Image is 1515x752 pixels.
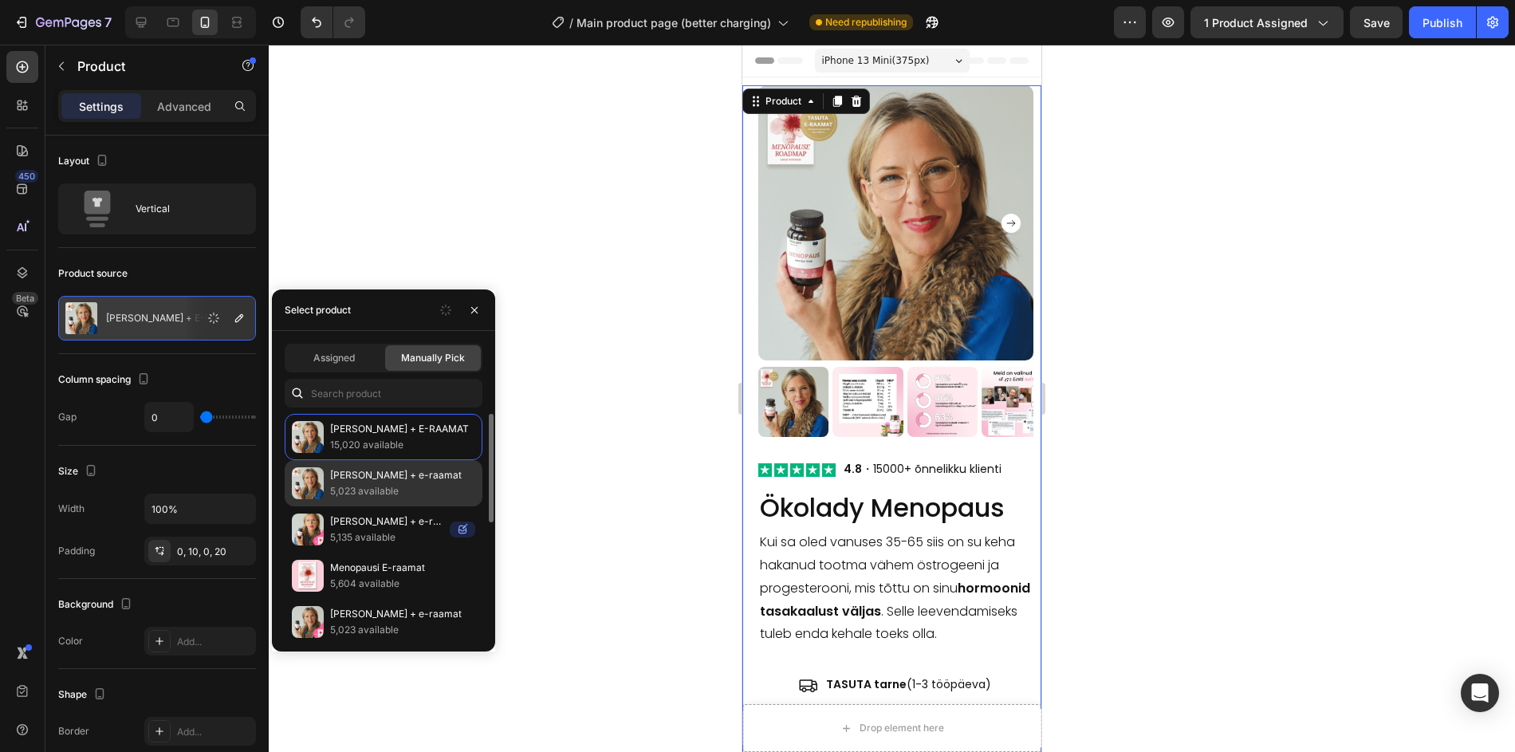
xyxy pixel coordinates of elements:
p: [PERSON_NAME] + e-raamat [330,606,475,622]
div: Shape [58,684,109,706]
p: 5,604 available [330,576,475,592]
input: Auto [145,494,255,523]
div: Padding [58,544,95,558]
span: / [569,14,573,31]
p: 5,135 available [330,530,443,545]
div: Add... [177,635,252,649]
p: Settings [79,98,124,115]
p: Menopausi E-raamat [330,560,475,576]
div: Beta [12,292,38,305]
div: Width [58,502,85,516]
div: 450 [15,170,38,183]
img: collections [292,560,324,592]
div: Color [58,634,83,648]
button: 7 [6,6,119,38]
img: collections [292,514,324,545]
div: Size [58,461,100,482]
input: Auto [145,403,193,431]
button: Save [1350,6,1403,38]
div: Background [58,594,136,616]
div: 0, 10, 0, 20 [177,545,252,559]
p: 7 [104,13,112,32]
span: 1 product assigned [1204,14,1308,31]
span: Manually Pick [401,351,465,365]
iframe: Design area [742,45,1041,752]
img: collections [292,606,324,638]
span: Save [1363,16,1390,30]
img: collections [292,467,324,499]
span: Assigned [313,351,355,365]
p: Advanced [157,98,211,115]
div: Gap [58,410,77,424]
div: Column spacing [58,369,153,391]
div: Border [58,724,89,738]
div: Open Intercom Messenger [1461,674,1499,712]
span: Need republishing [825,15,907,30]
p: [PERSON_NAME] + e-raamat [330,467,475,483]
div: Select product [285,303,351,317]
div: Vertical [136,191,233,227]
img: collections [292,421,324,453]
div: Undo/Redo [301,6,365,38]
div: Product source [58,266,128,281]
p: 15,020 available [330,437,475,453]
p: 5,023 available [330,483,475,499]
img: product feature img [65,302,97,334]
div: Add... [177,725,252,739]
p: [PERSON_NAME] + E-RAAMAT [330,421,475,437]
button: 1 product assigned [1190,6,1344,38]
p: [PERSON_NAME] + E-RAAMAT [106,313,245,324]
p: 5,023 available [330,622,475,638]
div: Publish [1423,14,1462,31]
input: Search in Settings & Advanced [285,379,482,407]
button: Publish [1409,6,1476,38]
div: Layout [58,151,112,172]
span: Main product page (better charging) [576,14,771,31]
p: [PERSON_NAME] + e-raamat [330,514,443,530]
p: Product [77,57,213,76]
